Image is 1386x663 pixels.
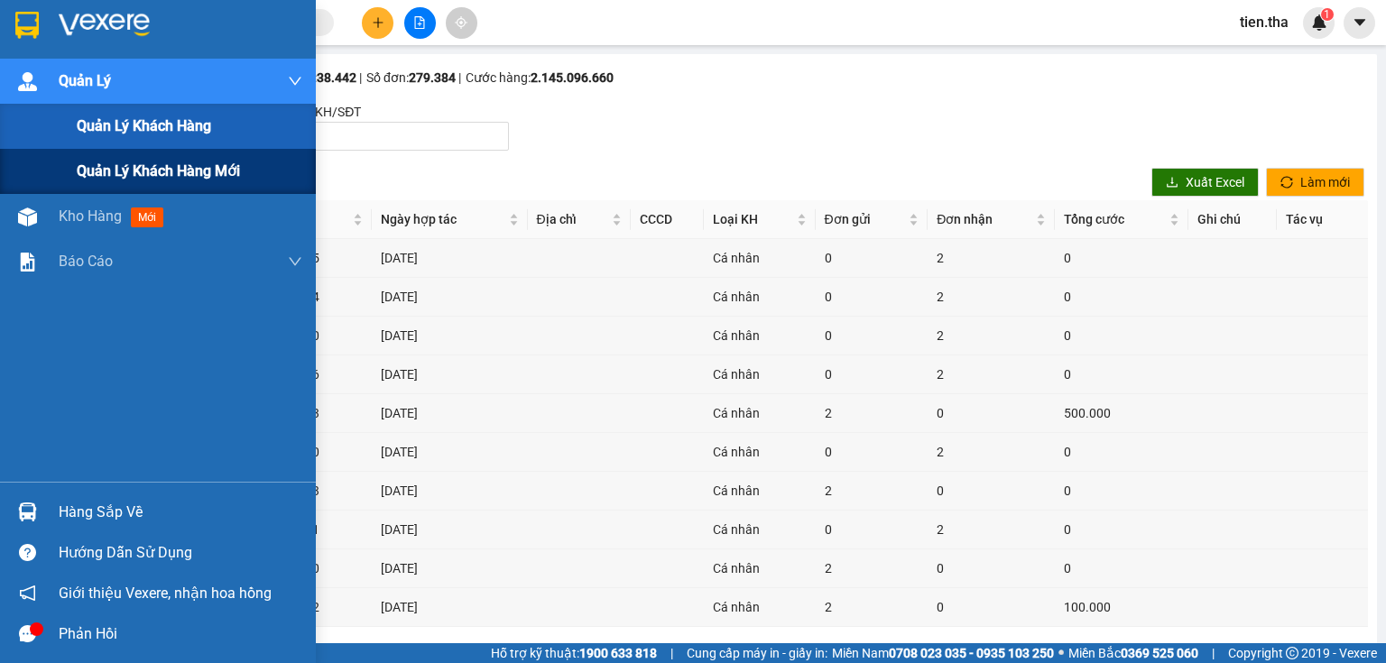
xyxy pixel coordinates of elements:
img: warehouse-icon [18,207,37,226]
div: 0 [825,326,919,345]
span: 1 [1324,8,1330,21]
div: 0 [825,364,919,384]
div: 0 [825,248,919,268]
strong: 1900 633 818 [579,646,657,660]
span: Làm mới [1300,172,1350,192]
div: [DATE] [381,364,518,384]
div: 2 [937,364,1046,384]
div: 0 [1064,442,1179,462]
div: [DATE] [381,597,518,617]
div: 2 [937,442,1046,462]
button: file-add [404,7,436,39]
strong: 0369 525 060 [1121,646,1198,660]
div: 2 [937,326,1046,345]
span: tien.tha [1225,11,1303,33]
div: [DATE] [381,403,518,423]
div: 0 [825,442,919,462]
span: mới [131,207,163,227]
span: sync [1280,176,1293,190]
img: logo-vxr [15,12,39,39]
button: syncLàm mới [1266,168,1364,197]
span: Quản Lý [59,69,111,92]
span: download [1166,176,1178,190]
span: Số đơn: [366,70,409,85]
div: 0 [1064,364,1179,384]
div: 0 [825,287,919,307]
div: 2 [937,520,1046,539]
span: Xuất Excel [1186,172,1244,192]
div: [DATE] [381,287,518,307]
img: warehouse-icon [18,72,37,91]
div: [DATE] [381,442,518,462]
span: Đơn nhận [937,209,1032,229]
span: Địa chỉ [537,209,609,229]
button: caret-down [1344,7,1375,39]
div: 0 [1064,520,1179,539]
span: down [288,254,302,269]
div: Cá nhân [713,248,806,268]
div: Cá nhân [713,481,806,501]
span: file-add [413,16,426,29]
div: 0 [1064,326,1179,345]
span: Cước hàng: [466,70,531,85]
span: Ngày hợp tác [381,209,504,229]
div: 0 [937,597,1046,617]
img: icon-new-feature [1311,14,1327,31]
strong: 279.384 [409,70,456,85]
img: logo.jpg [196,23,239,66]
li: (c) 2017 [152,86,248,108]
div: Cá nhân [713,558,806,578]
button: plus [362,7,393,39]
div: Hướng dẫn sử dụng [59,539,302,566]
span: Báo cáo [59,250,113,272]
span: aim [455,16,467,29]
span: Hỗ trợ kỹ thuật: [491,643,657,663]
div: 2 [825,403,919,423]
div: Cá nhân [713,326,806,345]
div: Cá nhân [713,364,806,384]
span: Miền Bắc [1068,643,1198,663]
sup: 1 [1321,8,1334,21]
span: plus [372,16,384,29]
div: [DATE] [381,326,518,345]
div: 2 [825,597,919,617]
div: 100.000 [1064,597,1179,617]
div: Hàng sắp về [59,499,302,526]
div: 0 [1064,248,1179,268]
span: | [670,643,673,663]
th: Tác vụ [1277,200,1368,239]
span: question-circle [19,544,36,561]
span: Cung cấp máy in - giấy in: [687,643,827,663]
div: Phản hồi [59,621,302,648]
span: Loại KH [713,209,792,229]
span: Miền Nam [832,643,1054,663]
th: CCCD [631,200,704,239]
img: warehouse-icon [18,502,37,521]
span: Đơn gửi [825,209,906,229]
span: notification [19,585,36,602]
div: 0 [1064,558,1179,578]
span: | [1212,643,1215,663]
span: copyright [1286,647,1298,659]
div: Cá nhân [713,520,806,539]
div: 500.000 [1064,403,1179,423]
div: Cá nhân [713,287,806,307]
div: 0 [1064,481,1179,501]
b: [PERSON_NAME] [23,116,102,201]
div: Tên KH/SĐT [292,102,508,122]
div: 0 [1064,287,1179,307]
strong: 2.145.096.660 [531,70,614,85]
div: 0 [825,520,919,539]
strong: 38.442 [317,70,356,85]
b: Gửi khách hàng [111,26,179,111]
button: downloadXuất Excel [1151,168,1259,197]
span: Quản lý khách hàng mới [77,160,240,182]
span: Quản lý khách hàng [77,115,211,137]
span: ⚪️ [1058,649,1064,657]
div: 0 [937,481,1046,501]
div: [DATE] [381,558,518,578]
div: 2 [937,287,1046,307]
span: message [19,625,36,642]
strong: 0708 023 035 - 0935 103 250 [889,646,1054,660]
b: [DOMAIN_NAME] [152,69,248,83]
